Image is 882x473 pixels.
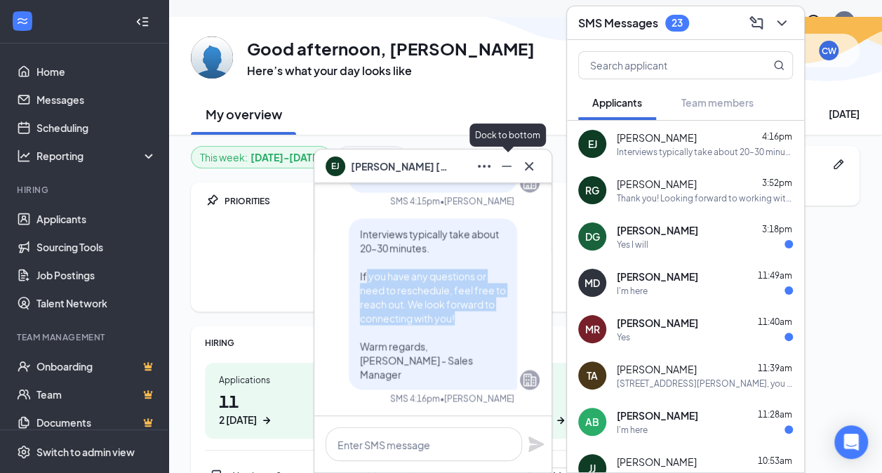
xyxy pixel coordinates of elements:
span: 10:53am [758,455,792,466]
button: ComposeMessage [745,12,768,34]
div: CW [822,45,836,57]
svg: Collapse [135,15,149,29]
h1: Good afternoon, [PERSON_NAME] [247,36,535,60]
div: CW [837,15,852,27]
div: I'm here [617,285,648,297]
input: Search applicant [579,52,745,79]
h1: 11 [219,389,327,427]
a: Job Postings [36,261,156,289]
div: Applications [219,374,327,386]
svg: ArrowRight [554,413,568,427]
svg: Ellipses [476,158,493,175]
span: • [PERSON_NAME] [440,195,514,207]
span: [PERSON_NAME] [PERSON_NAME] [351,159,449,174]
span: 11:49am [758,270,792,281]
div: PRIORITIES [225,195,635,207]
svg: Company [521,371,538,388]
span: 4:16pm [762,131,792,142]
svg: QuestionInfo [805,13,822,30]
a: Applicants [36,205,156,233]
button: ChevronDown [770,12,793,34]
svg: Settings [17,445,31,459]
div: TA [587,368,598,382]
a: DocumentsCrown [36,408,156,437]
h3: Here’s what your day looks like [247,63,535,79]
a: Applications112 [DATE]ArrowRight [205,363,341,439]
div: Interviews typically take about 20–30 minutes. If you have any questions or need to reschedule, f... [617,146,793,158]
div: HIRING [205,337,635,349]
div: EJ [588,137,597,151]
div: Reporting [36,149,157,163]
div: Yes I will [617,239,648,251]
div: 23 [671,17,683,29]
span: Interviews typically take about 20–30 minutes. If you have any questions or need to reschedule, f... [360,227,506,380]
div: DG [585,229,600,244]
div: Yes [617,331,630,343]
h2: My overview [206,105,282,123]
span: 3:52pm [762,178,792,188]
svg: WorkstreamLogo [15,14,29,28]
div: This week : [200,149,322,165]
span: [PERSON_NAME] [617,269,698,284]
a: Home [36,58,156,86]
button: Minimize [495,155,518,178]
svg: ArrowRight [260,413,274,427]
div: [DATE] [829,107,860,121]
svg: ChevronDown [773,15,790,32]
div: Dock to bottom [469,124,546,147]
div: Thank you! Looking forward to working with you. [617,192,793,204]
div: SMS 4:16pm [390,392,440,404]
svg: Analysis [17,149,31,163]
span: [PERSON_NAME] [617,362,697,376]
h3: SMS Messages [578,15,658,31]
div: I'm here [617,424,648,436]
a: Sourcing Tools [36,233,156,261]
a: Talent Network [36,289,156,317]
span: Team members [681,96,754,109]
span: [PERSON_NAME] [617,131,697,145]
b: [DATE] - [DATE] [250,149,322,165]
span: • [PERSON_NAME] [440,392,514,404]
div: [STREET_ADDRESS][PERSON_NAME], you will see us! Walk right in and the offices are on the left [617,378,793,389]
svg: Pen [831,157,846,171]
a: OnboardingCrown [36,352,156,380]
span: [PERSON_NAME] [617,408,698,422]
svg: MagnifyingGlass [773,60,784,71]
span: 3:18pm [762,224,792,234]
a: Messages [36,86,156,114]
div: Switch to admin view [36,445,135,459]
span: [PERSON_NAME] [617,316,698,330]
span: [PERSON_NAME] [617,455,697,469]
button: Ellipses [473,155,495,178]
div: Team Management [17,331,154,343]
svg: Minimize [498,158,515,175]
span: [PERSON_NAME] [617,223,698,237]
div: MD [584,276,600,290]
div: SMS 4:15pm [390,195,440,207]
svg: Pin [205,194,219,208]
svg: ComposeMessage [748,15,765,32]
div: 2 [DATE] [219,413,257,427]
span: 11:39am [758,363,792,373]
div: AB [585,415,599,429]
div: Hiring [17,184,154,196]
span: 11:40am [758,317,792,327]
div: RG [585,183,599,197]
span: 11:28am [758,409,792,420]
button: Cross [518,155,540,178]
span: Applicants [592,96,642,109]
img: Christina Wallace [191,36,233,79]
a: Scheduling [36,114,156,142]
svg: Cross [521,158,537,175]
div: Open Intercom Messenger [834,425,868,459]
div: MR [585,322,600,336]
span: [PERSON_NAME] [617,177,697,191]
svg: Plane [528,436,544,453]
a: TeamCrown [36,380,156,408]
